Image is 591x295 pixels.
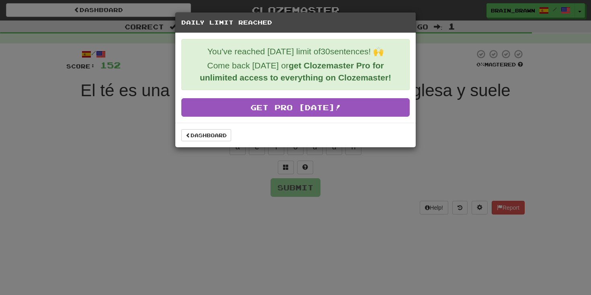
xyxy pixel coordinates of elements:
[188,45,403,58] p: You've reached [DATE] limit of 30 sentences! 🙌
[181,98,410,117] a: Get Pro [DATE]!
[181,19,410,27] h5: Daily Limit Reached
[200,61,391,82] strong: get Clozemaster Pro for unlimited access to everything on Clozemaster!
[188,60,403,84] p: Come back [DATE] or
[181,129,231,141] a: Dashboard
